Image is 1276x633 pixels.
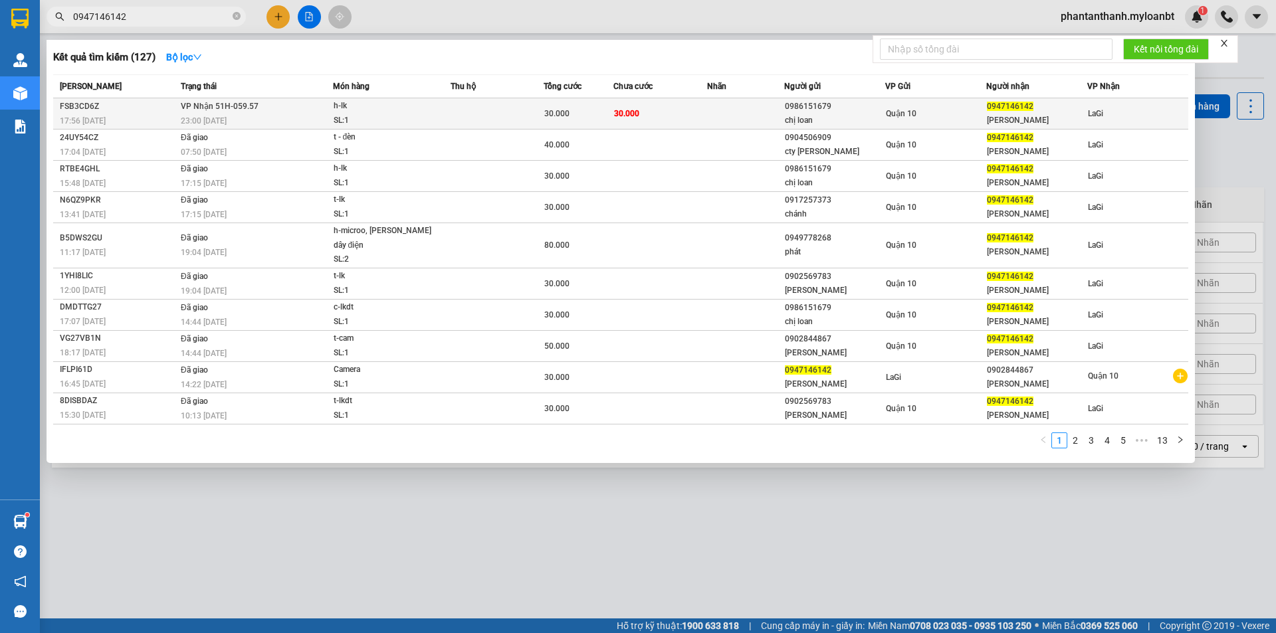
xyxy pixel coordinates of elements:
span: 18:17 [DATE] [60,348,106,357]
span: Đã giao [181,195,208,205]
span: Kết nối tổng đài [1134,42,1198,56]
span: 30.000 [544,310,570,319]
span: 19:04 [DATE] [181,286,227,296]
div: t-lk [334,269,433,284]
span: close-circle [233,12,241,20]
div: B5DWS2GU [60,231,177,245]
div: VG27VB1N [60,331,177,345]
img: warehouse-icon [13,86,27,100]
div: SL: 1 [334,176,433,191]
span: 16:45 [DATE] [60,379,106,389]
img: warehouse-icon [13,53,27,67]
span: Đã giao [181,365,208,375]
a: 4 [1100,433,1115,448]
div: c-lkdt [334,300,433,315]
div: h-lk [334,99,433,114]
div: 0902844867 [987,363,1087,377]
div: t-lk [334,193,433,207]
div: 0986151679 [785,162,885,176]
span: 30.000 [544,171,570,181]
span: Quận 10 [1088,371,1118,381]
span: Tổng cước [544,82,582,91]
div: [PERSON_NAME] [987,145,1087,159]
div: SL: 1 [334,207,433,222]
span: Quận 10 [886,109,916,118]
div: [PERSON_NAME] [987,346,1087,360]
div: phát [785,245,885,259]
span: Đã giao [181,133,208,142]
li: 4 [1099,432,1115,448]
img: warehouse-icon [13,515,27,529]
a: 3 [1084,433,1099,448]
span: 15:30 [DATE] [60,410,106,420]
span: Thu hộ [451,82,476,91]
div: t - đèn [334,130,433,145]
span: 0947146142 [987,233,1033,242]
div: 0917257373 [785,193,885,207]
span: notification [14,575,27,588]
div: SL: 1 [334,145,433,159]
span: 30.000 [544,203,570,212]
li: Previous Page [1035,432,1051,448]
button: Kết nối tổng đài [1123,39,1209,60]
span: Người gửi [784,82,821,91]
span: 30.000 [544,279,570,288]
div: h-microo, [PERSON_NAME] dây điện [334,224,433,252]
span: Quận 10 [886,171,916,181]
li: Next 5 Pages [1131,432,1152,448]
div: [PERSON_NAME] [785,377,885,391]
div: [PERSON_NAME] [987,315,1087,329]
img: solution-icon [13,120,27,134]
input: Nhập số tổng đài [880,39,1113,60]
li: 1 [1051,432,1067,448]
span: LaGi [886,373,901,382]
div: 0904506909 [785,131,885,145]
div: 0902569783 [785,270,885,284]
div: SL: 1 [334,114,433,128]
span: 17:56 [DATE] [60,116,106,126]
span: 15:48 [DATE] [60,179,106,188]
span: Quận 10 [886,310,916,319]
span: LaGi [1088,109,1103,118]
li: 3 [1083,432,1099,448]
span: Đã giao [181,334,208,343]
span: 13:41 [DATE] [60,210,106,219]
div: chị loan [785,176,885,190]
span: 0947146142 [987,102,1033,111]
span: 0947146142 [987,303,1033,312]
sup: 1 [25,513,29,517]
span: Nhãn [707,82,726,91]
span: question-circle [14,545,27,558]
div: h-lk [334,161,433,176]
div: 0902844867 [785,332,885,346]
span: 30.000 [614,109,639,118]
div: [PERSON_NAME] [987,207,1087,221]
span: 14:44 [DATE] [181,317,227,327]
div: DMDTTG27 [60,300,177,314]
li: Next Page [1172,432,1188,448]
div: SL: 1 [334,315,433,329]
span: 30.000 [544,109,570,118]
span: Đã giao [181,272,208,281]
span: VP Gửi [885,82,910,91]
span: Người nhận [986,82,1029,91]
div: Camera [334,363,433,377]
li: 2 [1067,432,1083,448]
span: Đã giao [181,397,208,406]
div: t-cam [334,331,433,346]
span: close-circle [233,11,241,23]
span: left [1039,436,1047,444]
span: [PERSON_NAME] [60,82,122,91]
span: 0947146142 [987,164,1033,173]
a: 5 [1116,433,1130,448]
h3: Kết quả tìm kiếm ( 127 ) [53,50,156,64]
span: ••• [1131,432,1152,448]
div: SL: 2 [334,252,433,267]
span: 23:00 [DATE] [181,116,227,126]
div: chánh [785,207,885,221]
span: 0947146142 [987,397,1033,406]
span: 40.000 [544,140,570,149]
div: chị loan [785,114,885,128]
span: LaGi [1088,203,1103,212]
div: 0902569783 [785,395,885,408]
